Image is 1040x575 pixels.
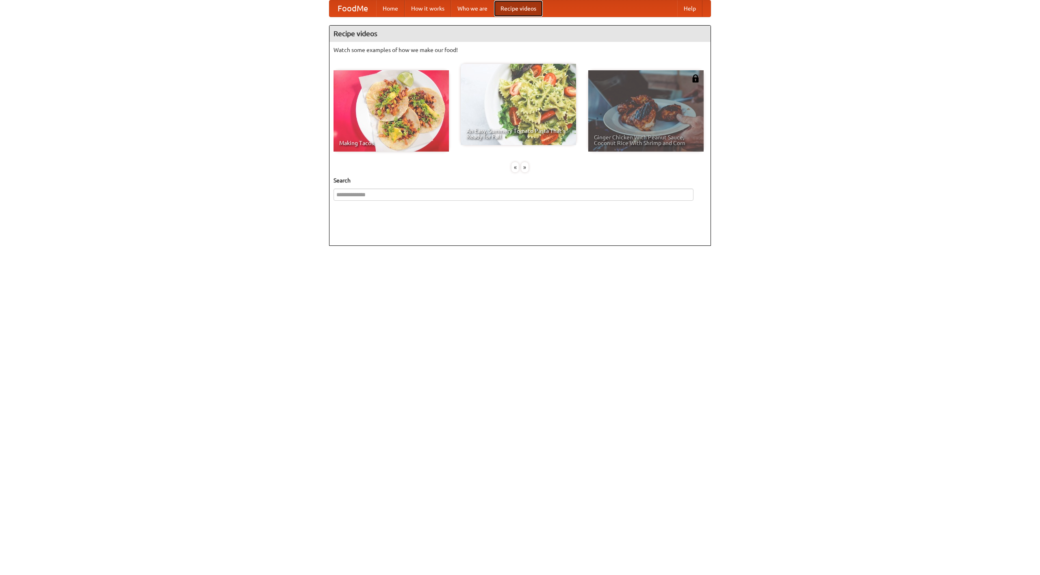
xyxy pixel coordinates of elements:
a: Recipe videos [494,0,543,17]
a: Home [376,0,405,17]
span: Making Tacos [339,140,443,146]
a: An Easy, Summery Tomato Pasta That's Ready for Fall [461,64,576,145]
h5: Search [334,176,706,184]
p: Watch some examples of how we make our food! [334,46,706,54]
img: 483408.png [691,74,700,82]
a: How it works [405,0,451,17]
div: « [511,162,519,172]
span: An Easy, Summery Tomato Pasta That's Ready for Fall [466,128,570,139]
h4: Recipe videos [329,26,711,42]
a: FoodMe [329,0,376,17]
a: Help [677,0,702,17]
div: » [521,162,529,172]
a: Who we are [451,0,494,17]
a: Making Tacos [334,70,449,152]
